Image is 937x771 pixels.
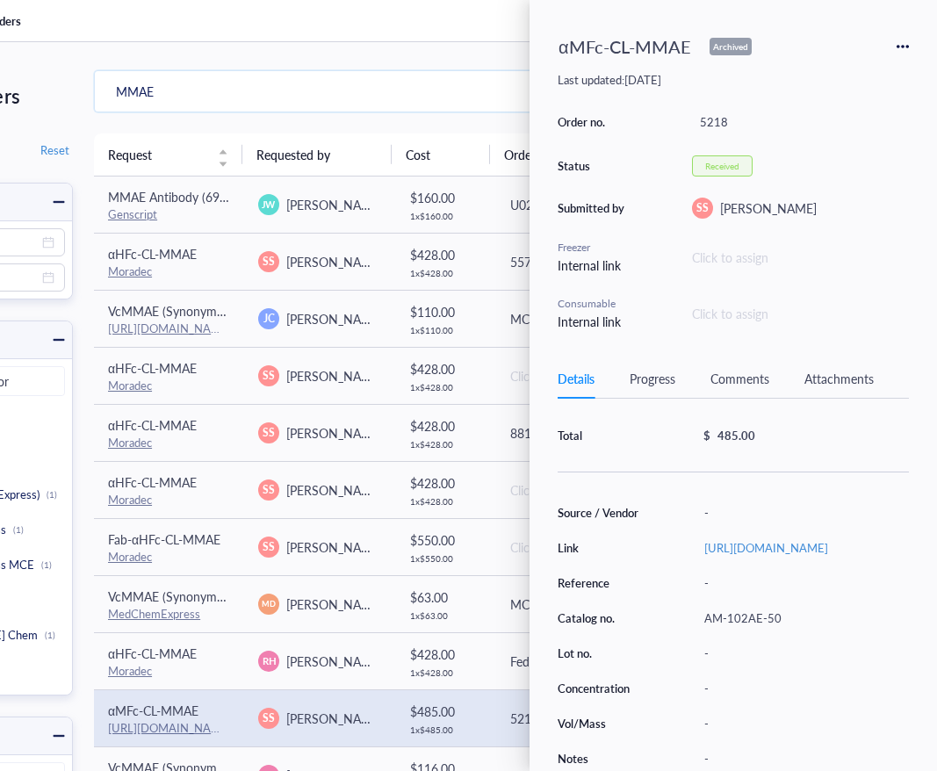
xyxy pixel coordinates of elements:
div: $ 550.00 [410,530,480,550]
th: Request [94,133,242,176]
div: 1 x $ 428.00 [410,382,480,393]
span: [PERSON_NAME] [286,424,383,442]
div: Concentration [558,681,647,696]
span: [PERSON_NAME] [286,538,383,556]
span: MD [262,598,275,610]
a: Moradec [108,491,152,508]
div: Lot no. [558,645,647,661]
a: Genscript [108,205,157,222]
div: U0296274G0 [510,195,631,214]
div: 1 x $ 550.00 [410,553,480,564]
div: $ 428.00 [410,245,480,264]
span: Reset [40,142,69,158]
div: $ 110.00 [410,302,480,321]
div: 5218 [510,709,631,728]
div: $ 160.00 [410,188,480,207]
div: (1) [13,524,24,535]
div: - [696,641,909,666]
div: Notes [558,751,647,767]
div: Catalog no. [558,610,647,626]
div: Reference [558,575,647,591]
td: U0296274G0 [494,177,645,234]
div: 1 x $ 110.00 [410,325,480,335]
span: [PERSON_NAME] [286,481,383,499]
div: FedEx 772676278631 [510,652,631,671]
div: $ 428.00 [410,645,480,664]
span: αHFc-CL-MMAE [108,416,197,434]
div: $ 485.00 [410,702,480,721]
span: JW [262,198,276,212]
div: Order no. [558,114,628,130]
div: $ 63.00 [410,587,480,607]
a: Moradec [108,434,152,450]
td: 881284816185 [494,404,645,461]
span: JC [263,311,275,327]
span: RH [262,653,276,668]
div: - [696,711,909,736]
a: [URL][DOMAIN_NAME] [704,539,828,556]
td: MCEW250701187 [494,290,645,347]
div: Consumable [558,296,628,312]
th: Cost [392,133,491,176]
span: αHFc-CL-MMAE [108,645,197,662]
span: SS [263,254,275,270]
a: Moradec [108,662,152,679]
span: [PERSON_NAME] [286,652,383,670]
td: Click to add [494,347,645,404]
td: Click to add [494,461,645,518]
div: 1 x $ 63.00 [410,610,480,621]
div: - [696,501,909,525]
div: $ 428.00 [410,359,480,378]
td: 5218 [494,689,645,746]
th: Order no. [490,133,638,176]
span: SS [263,710,275,726]
div: MCEW250408182 [510,594,631,614]
div: Click to add [510,537,631,557]
div: $ [703,428,710,443]
span: SS [263,425,275,441]
span: [PERSON_NAME] [286,710,383,727]
a: Moradec [108,548,152,565]
a: Moradec [108,263,152,279]
button: Reset [37,140,73,161]
span: SS [263,368,275,384]
td: 5575 [494,233,645,290]
span: MMAE Antibody (69F7), mAb, Mouse [108,188,312,205]
div: (1) [41,559,52,570]
div: Details [558,369,595,388]
div: - [696,676,909,701]
div: MCEW250701187 [510,309,631,328]
div: Internal link [558,312,628,331]
div: 1 x $ 428.00 [410,667,480,678]
div: (1) [47,489,57,500]
div: Submitted by [558,200,628,216]
a: [URL][DOMAIN_NAME] [108,320,232,336]
td: FedEx 772676278631 [494,632,645,689]
span: [PERSON_NAME] [286,253,383,270]
span: SS [263,539,275,555]
div: 881284816185 [510,423,631,443]
div: Archived [710,38,752,55]
td: MCEW250408182 [494,575,645,632]
div: 1 x $ 428.00 [410,439,480,450]
span: Fab-αHFc-CL-MMAE [108,530,220,548]
div: Source / Vendor [558,505,647,521]
div: Comments [710,369,769,388]
span: SS [263,482,275,498]
div: 1 x $ 428.00 [410,496,480,507]
span: αHFc-CL-MMAE [108,359,197,377]
div: (1) [45,630,55,640]
span: αHFc-CL-MMAE [108,473,197,491]
div: Click to assign [692,304,909,323]
div: Freezer [558,240,628,256]
div: - [696,746,909,771]
div: Vol/Mass [558,716,647,731]
div: 1 x $ 485.00 [410,724,480,735]
span: [PERSON_NAME] [286,367,383,385]
span: [PERSON_NAME] [286,310,383,328]
div: 5218 [692,110,909,134]
div: $ 428.00 [410,416,480,436]
div: - [696,571,909,595]
div: Click to assign [692,248,909,267]
th: Requested by [242,133,391,176]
